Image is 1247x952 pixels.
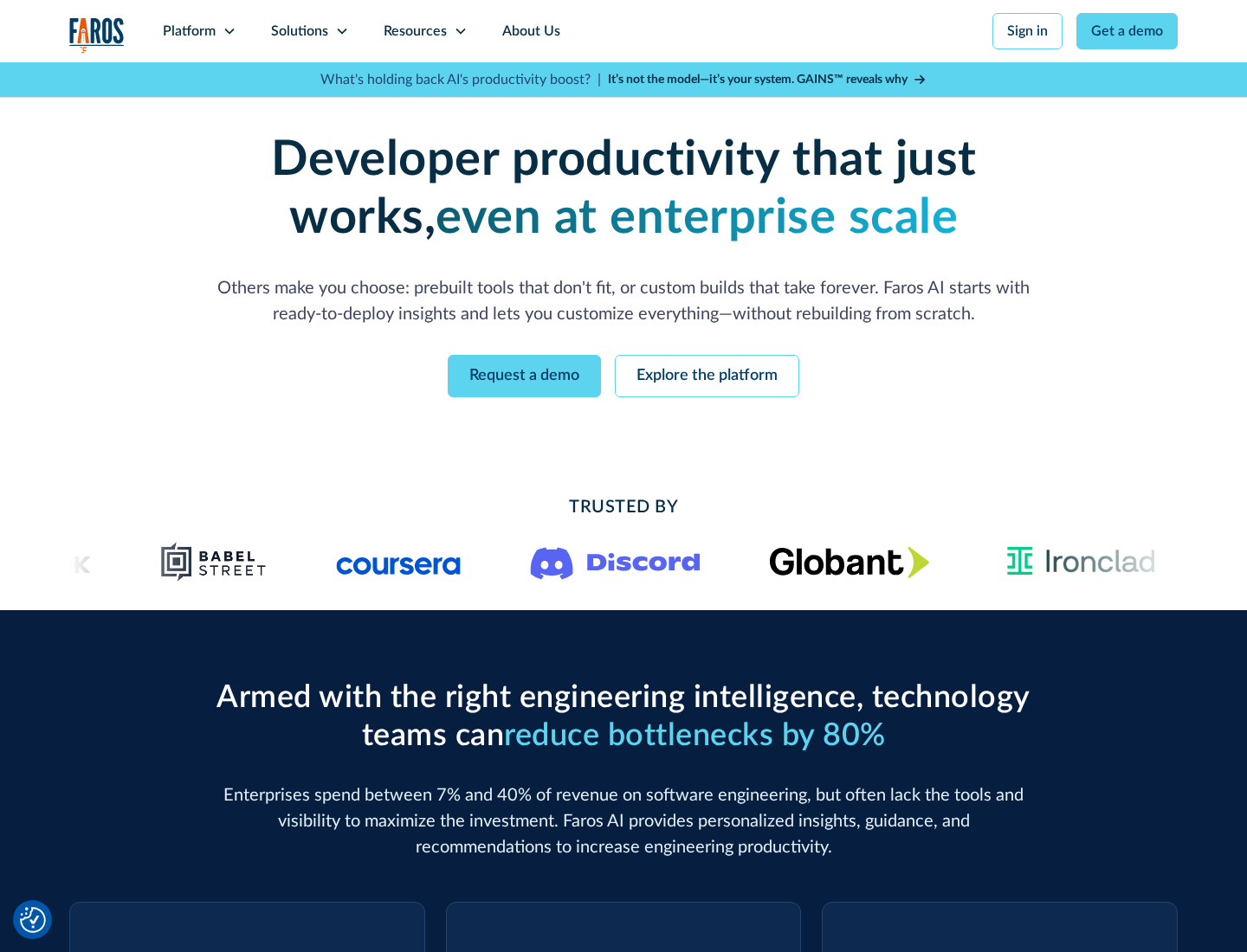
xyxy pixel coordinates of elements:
p: What's holding back AI's productivity boost? | [320,69,601,90]
h2: Armed with the right engineering intelligence, technology teams can [208,679,1039,754]
img: Revisit consent button [20,907,46,933]
img: Logo of the online learning platform Coursera. [337,548,462,576]
strong: even at enterprise scale [436,194,958,242]
a: Request a demo [448,355,601,397]
img: Ironclad Logo [999,541,1163,582]
h2: Trusted By [208,494,1039,520]
a: Explore the platform [615,355,799,397]
div: Platform [163,21,216,42]
div: Resources [384,21,447,42]
a: It’s not the model—it’s your system. GAINS™ reveals why [608,71,927,89]
strong: It’s not the model—it’s your system. GAINS™ reveals why [608,74,908,86]
a: home [69,17,125,53]
img: Logo of the analytics and reporting company Faros. [69,17,125,53]
button: Cookie Settings [20,907,46,933]
a: Get a demo [1076,13,1178,49]
div: Solutions [271,21,328,42]
a: Sign in [992,13,1063,49]
p: Enterprises spend between 7% and 40% of revenue on software engineering, but often lack the tools... [208,782,1039,860]
span: reduce bottlenecks by 80% [504,720,886,751]
strong: Developer productivity that just works, [271,136,977,242]
img: Babel Street logo png [161,541,268,582]
img: Globant's logo [770,546,930,578]
p: Others make you choose: prebuilt tools that don't fit, or custom builds that take forever. Faros ... [208,275,1039,327]
img: Logo of the communication platform Discord. [531,544,701,580]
